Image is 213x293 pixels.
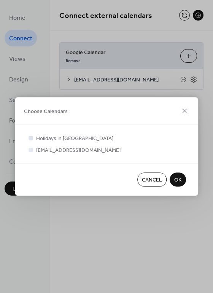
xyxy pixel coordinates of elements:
[142,176,162,184] span: Cancel
[170,173,186,187] button: OK
[36,135,113,143] span: Holidays in [GEOGRAPHIC_DATA]
[36,146,121,154] span: [EMAIL_ADDRESS][DOMAIN_NAME]
[174,176,181,184] span: OK
[137,173,167,187] button: Cancel
[24,108,68,116] span: Choose Calendars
